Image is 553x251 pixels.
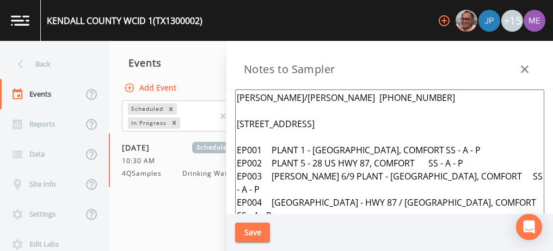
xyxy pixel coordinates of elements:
[478,10,501,32] div: Joshua gere Paul
[182,169,235,178] span: Drinking Water
[165,103,177,115] div: Remove Scheduled
[122,156,162,166] span: 10:30 AM
[478,10,500,32] img: 41241ef155101aa6d92a04480b0d0000
[122,169,168,178] span: 4QSamples
[122,142,157,153] span: [DATE]
[455,10,478,32] div: Mike Franklin
[192,142,235,153] span: Scheduled
[47,14,202,27] div: KENDALL COUNTY WCID 1 (TX1300002)
[516,214,542,240] div: Open Intercom Messenger
[244,61,335,78] h3: Notes to Sampler
[109,133,267,188] a: [DATE]Scheduled10:30 AM4QSamplesDrinking Water
[524,10,545,32] img: d4d65db7c401dd99d63b7ad86343d265
[128,103,165,115] div: Scheduled
[128,117,168,129] div: In Progress
[11,15,29,26] img: logo
[122,78,181,98] button: Add Event
[501,10,523,32] div: +15
[168,117,180,129] div: Remove In Progress
[456,10,477,32] img: e2d790fa78825a4bb76dcb6ab311d44c
[109,49,267,76] div: Events
[235,223,270,243] button: Save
